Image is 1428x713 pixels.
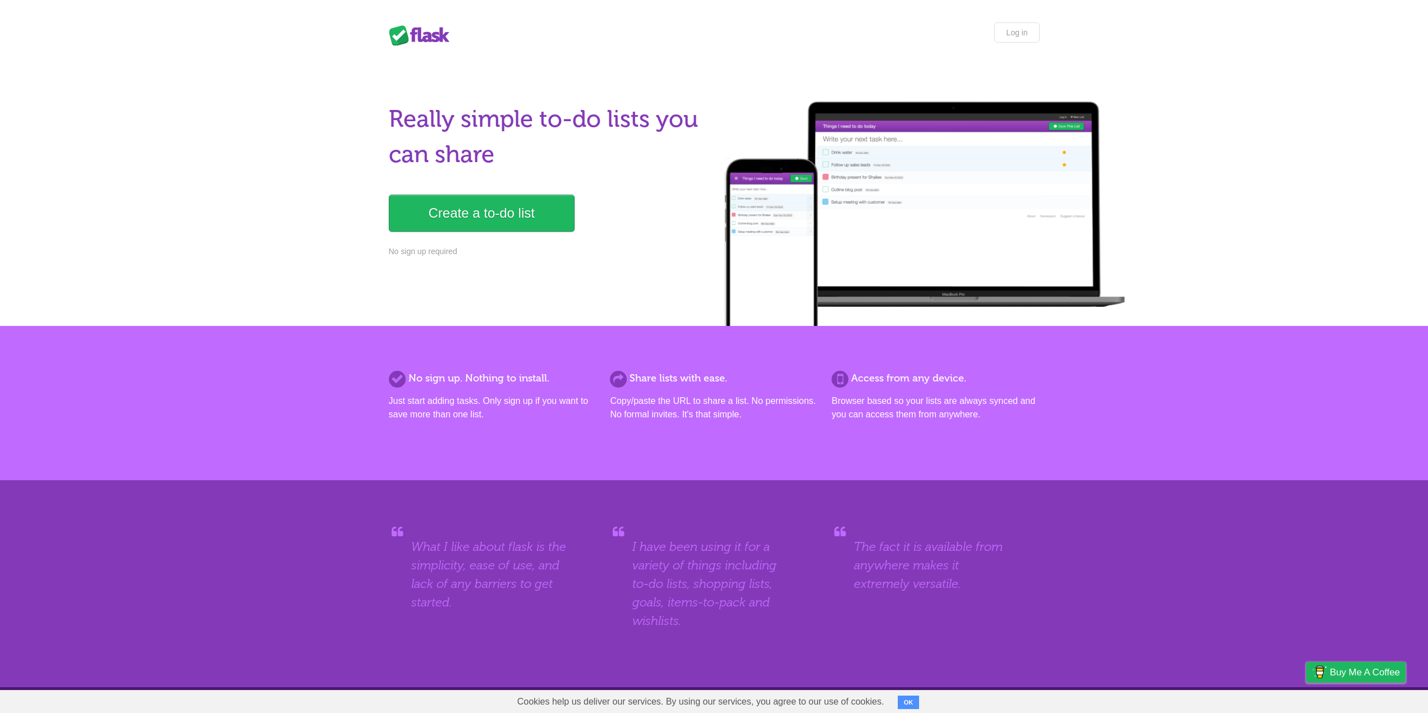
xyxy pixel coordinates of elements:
[632,537,795,630] blockquote: I have been using it for a variety of things including to-do lists, shopping lists, goals, items-...
[610,394,818,421] p: Copy/paste the URL to share a list. No permissions. No formal invites. It's that simple.
[854,537,1017,593] blockquote: The fact it is available from anywhere makes it extremely versatile.
[832,394,1039,421] p: Browser based so your lists are always synced and you can access them from anywhere.
[994,22,1039,43] a: Log in
[389,102,708,172] h1: Really simple to-do lists you can share
[610,371,818,386] h2: Share lists with ease.
[832,371,1039,386] h2: Access from any device.
[1312,663,1327,682] img: Buy me a coffee
[389,195,575,232] a: Create a to-do list
[389,246,708,257] p: No sign up required
[1306,662,1406,683] a: Buy me a coffee
[411,537,574,611] blockquote: What I like about flask is the simplicity, ease of use, and lack of any barriers to get started.
[389,394,596,421] p: Just start adding tasks. Only sign up if you want to save more than one list.
[506,691,896,713] span: Cookies help us deliver our services. By using our services, you agree to our use of cookies.
[1330,663,1400,682] span: Buy me a coffee
[898,696,920,709] button: OK
[389,371,596,386] h2: No sign up. Nothing to install.
[389,25,456,45] div: Flask Lists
